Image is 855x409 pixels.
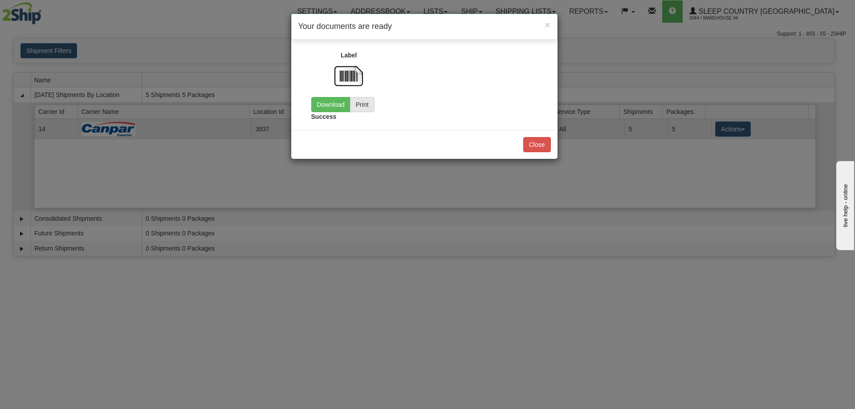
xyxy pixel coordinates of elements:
button: Close [545,20,550,29]
h4: Your documents are ready [298,21,550,32]
a: Download [311,97,350,112]
iframe: chat widget [835,159,854,250]
div: live help - online [7,8,82,14]
button: Print [350,97,375,112]
label: Success [311,112,337,121]
span: × [545,20,550,30]
label: Label [341,51,357,60]
button: Close [523,137,551,152]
